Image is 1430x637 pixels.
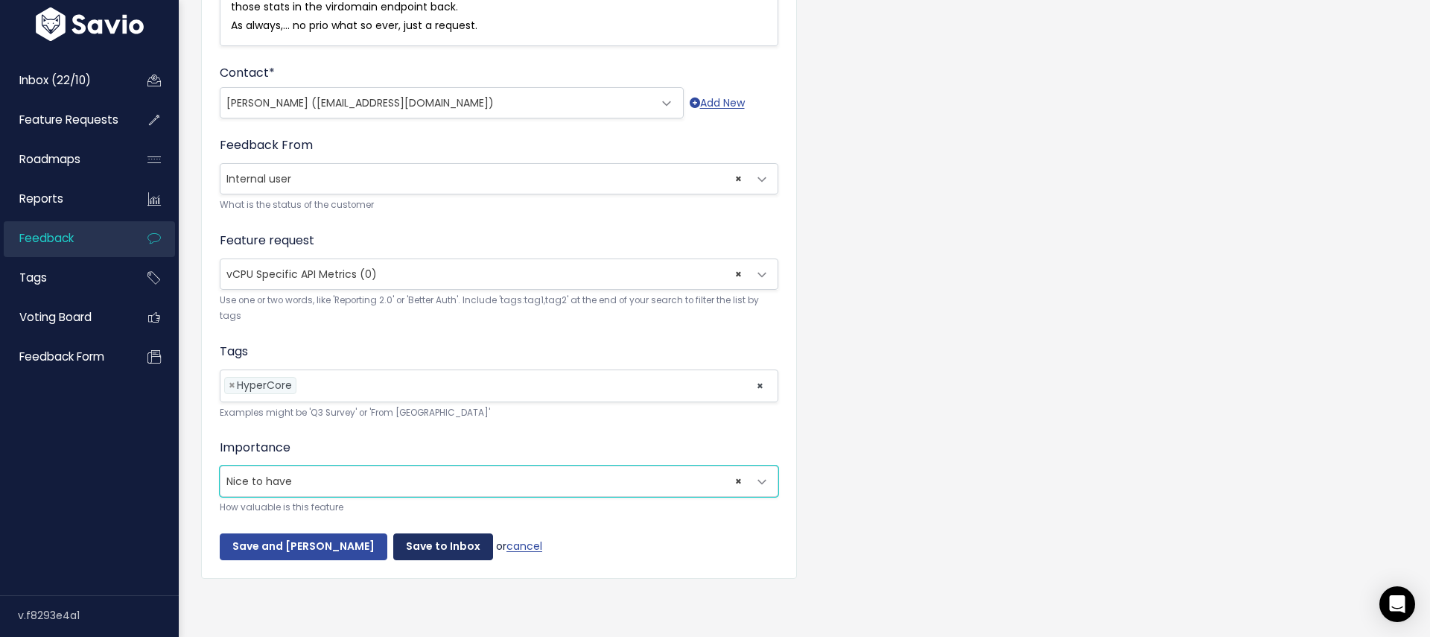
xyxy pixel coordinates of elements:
span: As always,... no prio what so ever, just a request. [231,18,477,33]
a: Tags [4,261,124,295]
a: Feedback [4,221,124,256]
a: Feature Requests [4,103,124,137]
a: cancel [506,539,542,554]
img: logo-white.9d6f32f41409.svg [32,7,147,40]
span: Inbox (22/10) [19,72,91,88]
span: Feedback form [19,349,104,364]
input: Save to Inbox [393,533,493,560]
input: Save and [PERSON_NAME] [220,533,387,560]
span: × [735,466,742,496]
span: HyperCore [237,378,292,393]
span: Voting Board [19,309,92,325]
label: Feature request [220,232,314,250]
span: Nice to have [220,466,778,497]
a: Reports [4,182,124,216]
span: [PERSON_NAME] ([EMAIL_ADDRESS][DOMAIN_NAME]) [226,95,494,110]
small: Examples might be 'Q3 Survey' or 'From [GEOGRAPHIC_DATA]' [220,405,778,421]
a: Voting Board [4,300,124,335]
span: × [735,164,742,194]
div: Open Intercom Messenger [1379,586,1415,622]
span: Nice to have [220,466,748,496]
span: Feedback [19,230,74,246]
a: Inbox (22/10) [4,63,124,98]
span: Roadmaps [19,151,80,167]
small: Use one or two words, like 'Reporting 2.0' or 'Better Auth'. Include 'tags:tag1,tag2' at the end ... [220,293,778,325]
span: Internal user [220,163,778,194]
label: Feedback From [220,136,313,154]
span: Reports [19,191,63,206]
small: What is the status of the customer [220,197,778,213]
span: Feature Requests [19,112,118,127]
a: Feedback form [4,340,124,374]
span: × [735,259,742,289]
small: How valuable is this feature [220,500,778,516]
span: × [229,378,235,393]
span: William van Collenburg (wvancollenburg@scalecomputing.com) [220,87,684,118]
label: Contact [220,64,275,82]
span: Internal user [220,164,748,194]
span: vCPU Specific API Metrics (0) [226,267,377,282]
label: Importance [220,439,290,457]
span: William van Collenburg (wvancollenburg@scalecomputing.com) [220,88,653,118]
a: Add New [690,94,745,112]
div: v.f8293e4a1 [18,596,179,635]
label: Tags [220,343,248,361]
span: Tags [19,270,47,285]
a: Roadmaps [4,142,124,177]
li: HyperCore [224,377,296,394]
span: × [756,370,764,402]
